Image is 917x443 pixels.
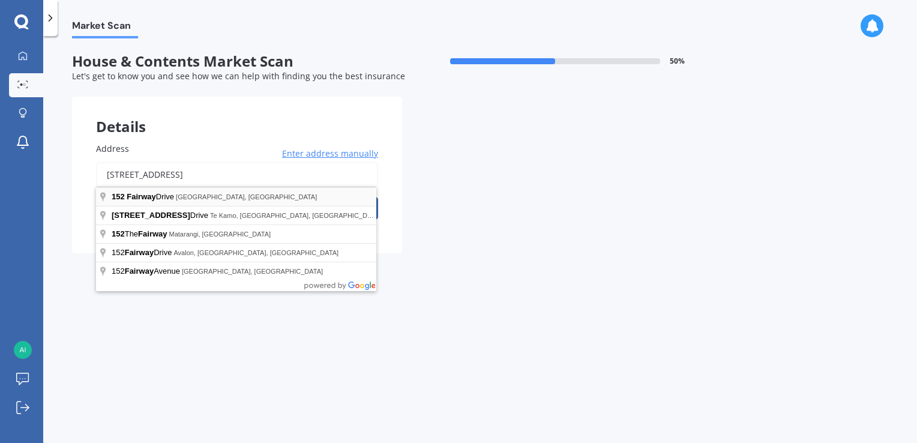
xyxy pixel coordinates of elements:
[112,267,182,276] span: 152 Avenue
[127,192,155,201] span: Fairway
[96,143,129,154] span: Address
[72,97,402,133] div: Details
[182,268,323,275] span: [GEOGRAPHIC_DATA], [GEOGRAPHIC_DATA]
[96,162,378,187] input: Enter address
[282,148,378,160] span: Enter address manually
[670,57,685,65] span: 50 %
[112,192,125,201] span: 152
[125,248,154,257] span: Fairway
[112,229,125,238] span: 152
[72,70,405,82] span: Let's get to know you and see how we can help with finding you the best insurance
[112,192,176,201] span: Drive
[112,211,210,220] span: Drive
[112,229,169,238] span: The
[72,53,402,70] span: House & Contents Market Scan
[138,229,167,238] span: Fairway
[112,211,190,220] span: [STREET_ADDRESS]
[173,249,338,256] span: Avalon, [GEOGRAPHIC_DATA], [GEOGRAPHIC_DATA]
[14,341,32,359] img: 0bf582adef572ec20ab3e630fa9df473
[169,231,271,238] span: Matarangi, [GEOGRAPHIC_DATA]
[176,193,317,200] span: [GEOGRAPHIC_DATA], [GEOGRAPHIC_DATA]
[210,212,381,219] span: Te Kamo, [GEOGRAPHIC_DATA], [GEOGRAPHIC_DATA]
[112,248,173,257] span: 152 Drive
[72,20,138,36] span: Market Scan
[125,267,154,276] span: Fairway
